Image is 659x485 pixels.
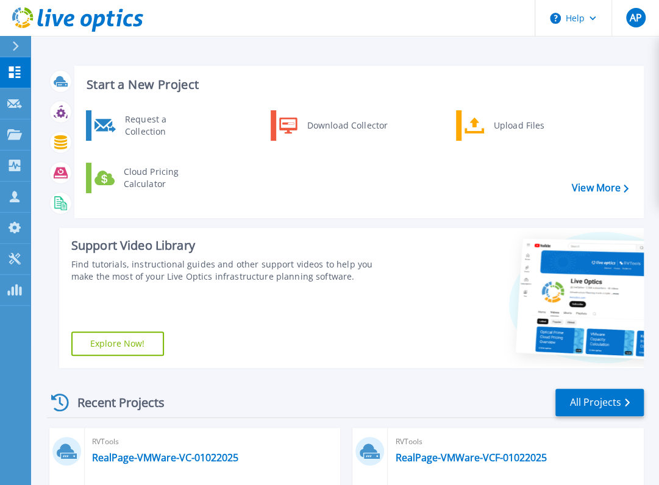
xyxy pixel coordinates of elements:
a: All Projects [555,389,644,416]
span: RVTools [395,435,636,448]
a: Explore Now! [71,331,164,356]
a: Cloud Pricing Calculator [86,163,211,193]
span: AP [629,13,641,23]
a: Request a Collection [86,110,211,141]
div: Support Video Library [71,238,373,253]
span: RVTools [92,435,333,448]
div: Recent Projects [47,388,181,417]
a: Download Collector [271,110,396,141]
div: Download Collector [301,113,393,138]
div: Upload Files [488,113,578,138]
div: Find tutorials, instructional guides and other support videos to help you make the most of your L... [71,258,373,283]
a: View More [572,182,629,194]
a: Upload Files [456,110,581,141]
div: Cloud Pricing Calculator [118,166,208,190]
div: Request a Collection [119,113,208,138]
a: RealPage-VMWare-VC-01022025 [92,451,238,464]
h3: Start a New Project [87,78,628,91]
a: RealPage-VMWare-VCF-01022025 [395,451,546,464]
